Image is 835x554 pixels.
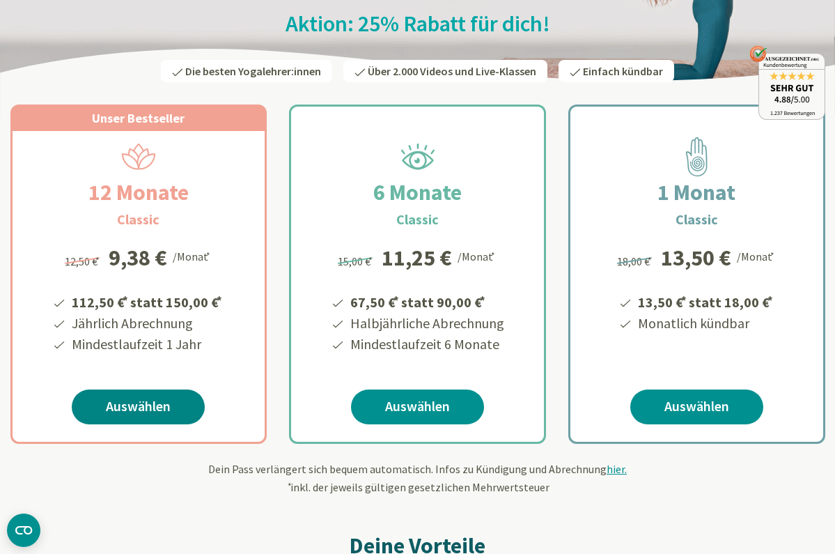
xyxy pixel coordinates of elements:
[348,313,504,334] li: Halbjährliche Abrechnung
[607,462,627,476] span: hier.
[396,209,439,230] h3: Classic
[10,10,825,38] h2: Aktion: 25% Rabatt für dich!
[185,64,321,78] span: Die besten Yogalehrer:innen
[348,289,504,313] li: 67,50 € statt 90,00 €
[351,390,484,424] a: Auswählen
[636,313,775,334] li: Monatlich kündbar
[338,254,375,268] span: 15,00 €
[117,209,159,230] h3: Classic
[382,247,452,269] div: 11,25 €
[583,64,663,78] span: Einfach kündbar
[617,254,654,268] span: 18,00 €
[286,480,549,494] span: inkl. der jeweils gültigen gesetzlichen Mehrwertsteuer
[10,461,825,495] div: Dein Pass verlängert sich bequem automatisch. Infos zu Kündigung und Abrechnung
[70,289,224,313] li: 112,50 € statt 150,00 €
[749,45,825,120] img: ausgezeichnet_badge.png
[630,390,763,424] a: Auswählen
[109,247,167,269] div: 9,38 €
[92,110,185,126] span: Unser Bestseller
[65,254,102,268] span: 12,50 €
[7,514,40,547] button: CMP-Widget öffnen
[70,334,224,355] li: Mindestlaufzeit 1 Jahr
[661,247,731,269] div: 13,50 €
[70,313,224,334] li: Jährlich Abrechnung
[368,64,536,78] span: Über 2.000 Videos und Live-Klassen
[737,247,777,265] div: /Monat
[340,176,495,209] h2: 6 Monate
[173,247,212,265] div: /Monat
[624,176,769,209] h2: 1 Monat
[636,289,775,313] li: 13,50 € statt 18,00 €
[676,209,718,230] h3: Classic
[458,247,497,265] div: /Monat
[72,390,205,424] a: Auswählen
[55,176,222,209] h2: 12 Monate
[348,334,504,355] li: Mindestlaufzeit 6 Monate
